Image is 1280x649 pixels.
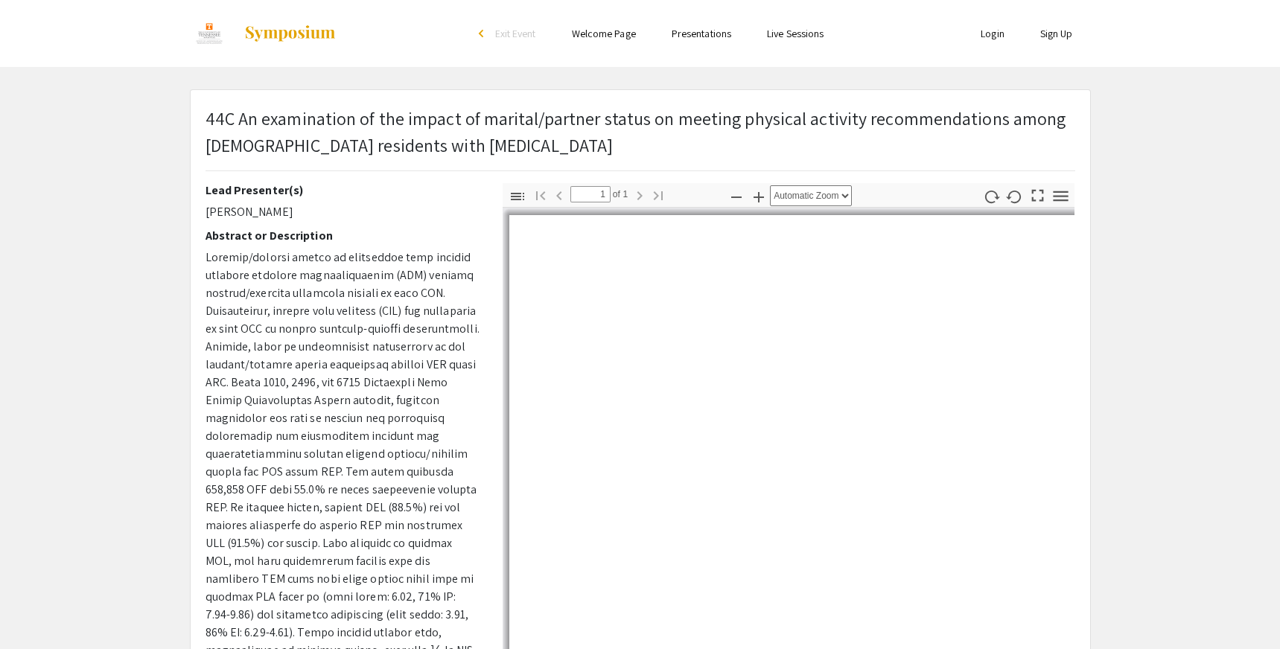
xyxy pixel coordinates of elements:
[505,185,530,207] button: Toggle Sidebar
[479,29,488,38] div: arrow_back_ios
[528,184,553,205] button: Go to First Page
[206,203,480,221] p: [PERSON_NAME]
[495,27,536,40] span: Exit Event
[981,27,1004,40] a: Login
[1002,185,1027,207] button: Rotate Counterclockwise
[1040,27,1073,40] a: Sign Up
[206,228,480,243] h2: Abstract or Description
[570,186,611,202] input: Page
[206,106,1066,157] span: 44C An examination of the impact of marital/partner status on meeting physical activity recommend...
[190,15,229,52] img: EUReCA 2024
[190,15,337,52] a: EUReCA 2024
[1025,183,1050,205] button: Switch to Presentation Mode
[770,185,852,206] select: Zoom
[1217,582,1269,638] iframe: Chat
[978,185,1004,207] button: Rotate Clockwise
[1048,185,1073,207] button: Tools
[547,184,572,205] button: Previous Page
[572,27,636,40] a: Welcome Page
[724,185,749,207] button: Zoom Out
[672,27,731,40] a: Presentations
[646,184,671,205] button: Go to Last Page
[746,185,771,207] button: Zoom In
[611,186,628,202] span: of 1
[243,25,337,42] img: Symposium by ForagerOne
[767,27,824,40] a: Live Sessions
[206,183,480,197] h2: Lead Presenter(s)
[627,184,652,205] button: Next Page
